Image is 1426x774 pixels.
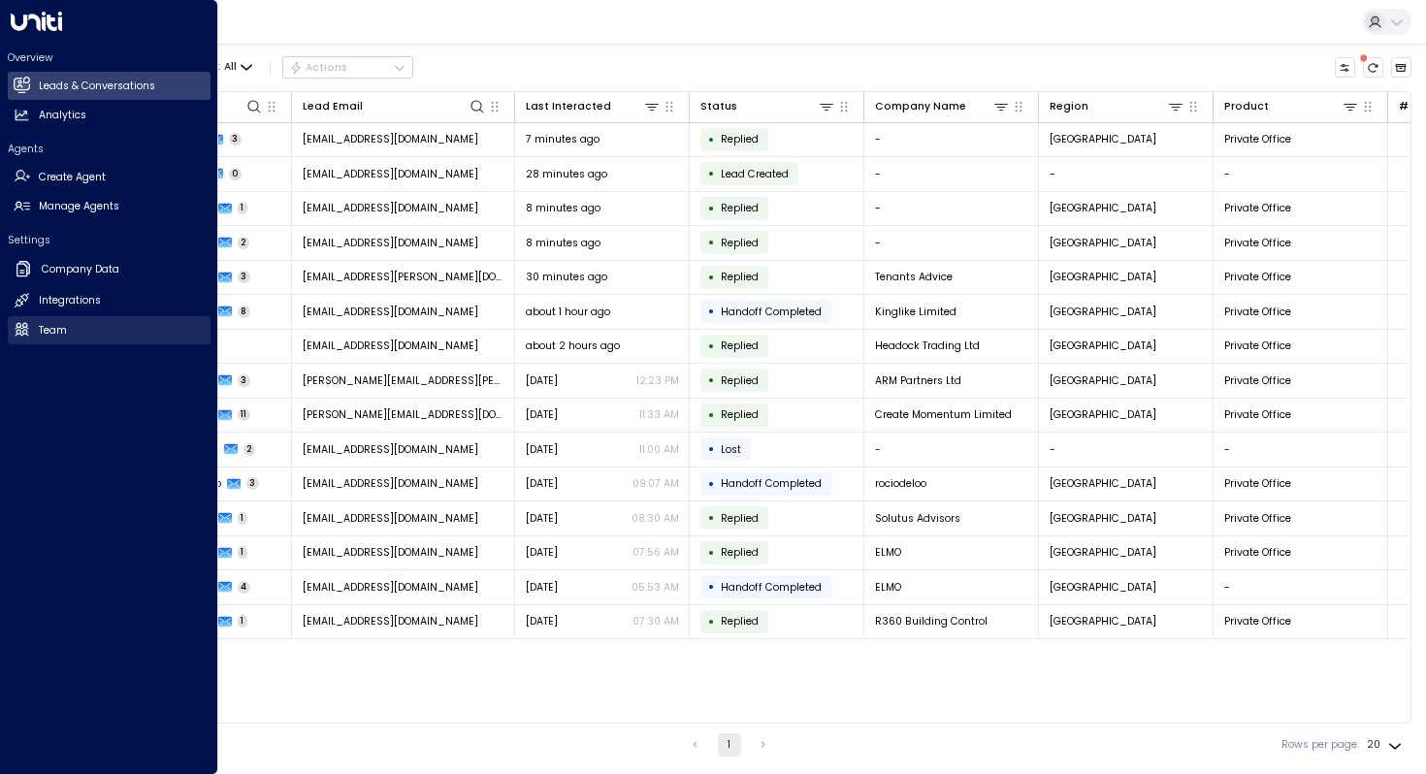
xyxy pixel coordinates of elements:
span: Private Office [1224,339,1291,353]
span: R360 Building Control [875,614,988,629]
td: - [864,157,1039,191]
div: Product [1224,98,1269,115]
div: • [708,127,715,152]
span: Private Office [1224,236,1291,250]
span: 3 [229,133,243,145]
span: 28 minutes ago [526,167,607,181]
span: Private Office [1224,201,1291,215]
p: 07:30 AM [632,614,679,629]
span: Yesterday [526,373,558,388]
span: 3 [238,374,251,387]
span: ELMO [875,545,901,560]
div: • [708,505,715,531]
td: - [864,123,1039,157]
span: 2 [238,237,250,249]
span: emma.chandler95@outlook.com [303,580,478,595]
p: 07:56 AM [632,545,679,560]
span: no-reply@sharepointonline.com [303,442,478,457]
span: Private Office [1224,373,1291,388]
div: Status [700,98,737,115]
span: Yesterday [526,476,558,491]
div: Status [700,97,836,115]
span: 3 [238,271,251,283]
span: Solutus Advisors [875,511,960,526]
span: London [1050,545,1156,560]
span: Yesterday [526,511,558,526]
span: Handoff Completed [721,580,822,595]
span: Private Office [1224,270,1291,284]
span: xxhelexi@gmail.com [303,339,478,353]
span: 8 minutes ago [526,236,600,250]
span: honor.younger@tavexbullion.co.uk [303,132,478,146]
span: Yesterday [526,545,558,560]
p: 05:53 AM [632,580,679,595]
span: London [1050,270,1156,284]
span: Private Office [1224,545,1291,560]
span: London [1050,305,1156,319]
td: - [1039,433,1214,467]
div: • [708,334,715,359]
div: Last Interacted [526,97,662,115]
div: • [708,368,715,393]
span: 4 [238,581,251,594]
a: Team [8,316,211,344]
span: caitie.kennedy@tenantsadvice.co.uk [303,270,504,284]
span: 8 minutes ago [526,201,600,215]
div: • [708,403,715,428]
span: 0 [229,168,243,180]
span: Replied [721,511,759,526]
h2: Integrations [39,293,101,308]
span: London [1050,614,1156,629]
span: London [1050,511,1156,526]
span: martinsmith@r360group.com [303,614,478,629]
span: 11 [238,408,251,421]
h2: Agents [8,142,211,156]
span: gwilson@solutus.co.uk [303,511,478,526]
nav: pagination navigation [683,733,776,757]
span: London [1050,407,1156,422]
span: London [1050,339,1156,353]
span: rociodelhfer@gmail.com [303,476,478,491]
a: Leads & Conversations [8,72,211,100]
button: Actions [282,56,413,80]
span: Yesterday [526,407,558,422]
button: Customize [1335,57,1356,79]
span: London [1050,373,1156,388]
a: Company Data [8,254,211,285]
a: Integrations [8,287,211,315]
td: - [1214,570,1388,604]
span: 1 [238,615,248,628]
div: Region [1050,98,1088,115]
p: 12:23 PM [636,373,679,388]
span: alexander.mignone@gmail.com [303,373,504,388]
span: Private Office [1224,305,1291,319]
span: Yesterday [526,614,558,629]
div: • [708,436,715,462]
h2: Overview [8,50,211,65]
span: Private Office [1224,476,1291,491]
span: about 1 hour ago [526,305,610,319]
p: 09:07 AM [632,476,679,491]
span: 8 [238,306,251,318]
p: 08:30 AM [632,511,679,526]
h2: Create Agent [39,170,106,185]
div: Last Interacted [526,98,611,115]
span: thana@kinglikeconcierge.com [303,305,478,319]
span: 1 [238,546,248,559]
span: Handoff Completed [721,305,822,319]
p: 11:00 AM [639,442,679,457]
span: All [224,61,237,73]
span: Tenants Advice [875,270,953,284]
div: • [708,471,715,497]
td: - [864,433,1039,467]
div: • [708,299,715,324]
span: Private Office [1224,511,1291,526]
span: 30 minutes ago [526,270,607,284]
div: Actions [289,61,348,75]
a: Create Agent [8,163,211,191]
span: Replied [721,236,759,250]
span: London [1050,580,1156,595]
h2: Leads & Conversations [39,79,155,94]
span: aohorne9@gmail.com [303,201,478,215]
span: London [1050,476,1156,491]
